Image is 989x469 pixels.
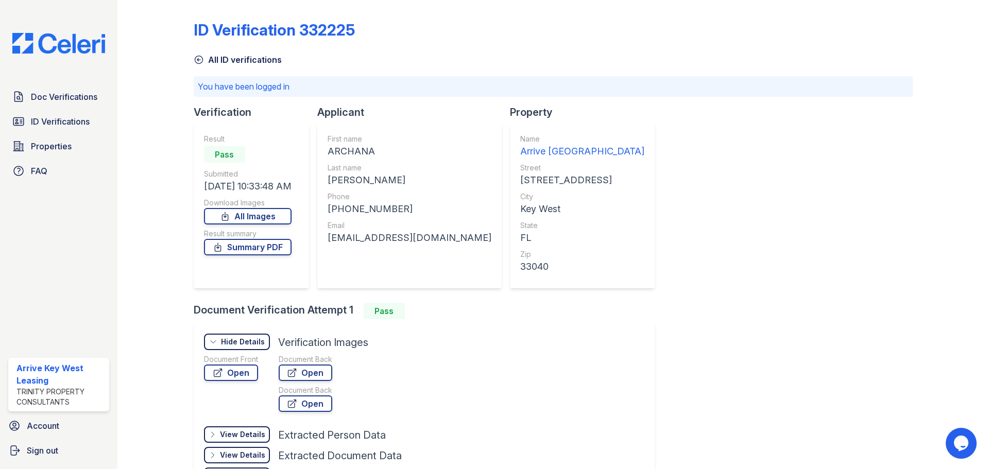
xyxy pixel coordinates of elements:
div: Pass [204,146,245,163]
p: You have been logged in [198,80,909,93]
span: ID Verifications [31,115,90,128]
a: Summary PDF [204,239,292,255]
div: Extracted Document Data [278,448,402,463]
div: First name [328,134,491,144]
div: City [520,192,644,202]
div: [PHONE_NUMBER] [328,202,491,216]
div: Last name [328,163,491,173]
div: Applicant [317,105,510,119]
a: ID Verifications [8,111,109,132]
div: Document Front [204,354,258,364]
div: Zip [520,249,644,259]
div: Extracted Person Data [278,428,386,442]
a: Sign out [4,440,113,461]
div: Result [204,134,292,144]
div: Name [520,134,644,144]
div: Pass [364,303,405,319]
a: Account [4,415,113,436]
div: Arrive Key West Leasing [16,362,105,387]
span: Sign out [27,444,58,457]
div: Submitted [204,169,292,179]
div: [STREET_ADDRESS] [520,173,644,187]
div: Verification Images [278,335,368,350]
div: Street [520,163,644,173]
div: Document Back [279,354,332,364]
iframe: chat widget [946,428,979,459]
div: ARCHANA [328,144,491,159]
div: Email [328,220,491,231]
div: [PERSON_NAME] [328,173,491,187]
a: Open [204,364,258,381]
a: Open [279,364,332,381]
div: Key West [520,202,644,216]
div: [DATE] 10:33:48 AM [204,179,292,194]
div: 33040 [520,259,644,274]
a: All ID verifications [194,54,282,66]
div: Document Verification Attempt 1 [194,303,663,319]
div: Phone [328,192,491,202]
a: Properties [8,136,109,157]
div: ID Verification 332225 [194,21,355,39]
div: [EMAIL_ADDRESS][DOMAIN_NAME] [328,231,491,245]
div: Arrive [GEOGRAPHIC_DATA] [520,144,644,159]
div: Trinity Property Consultants [16,387,105,407]
div: View Details [220,429,265,440]
div: FL [520,231,644,245]
span: FAQ [31,165,47,177]
img: CE_Logo_Blue-a8612792a0a2168367f1c8372b55b34899dd931a85d93a1a3d3e32e68fde9ad4.png [4,33,113,54]
div: Hide Details [221,337,265,347]
a: Open [279,395,332,412]
div: Property [510,105,663,119]
span: Properties [31,140,72,152]
div: Result summary [204,229,292,239]
span: Account [27,420,59,432]
a: Doc Verifications [8,86,109,107]
div: Verification [194,105,317,119]
div: Download Images [204,198,292,208]
span: Doc Verifications [31,91,97,103]
a: All Images [204,208,292,224]
div: State [520,220,644,231]
a: Name Arrive [GEOGRAPHIC_DATA] [520,134,644,159]
div: Document Back [279,385,332,395]
div: View Details [220,450,265,460]
a: FAQ [8,161,109,181]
